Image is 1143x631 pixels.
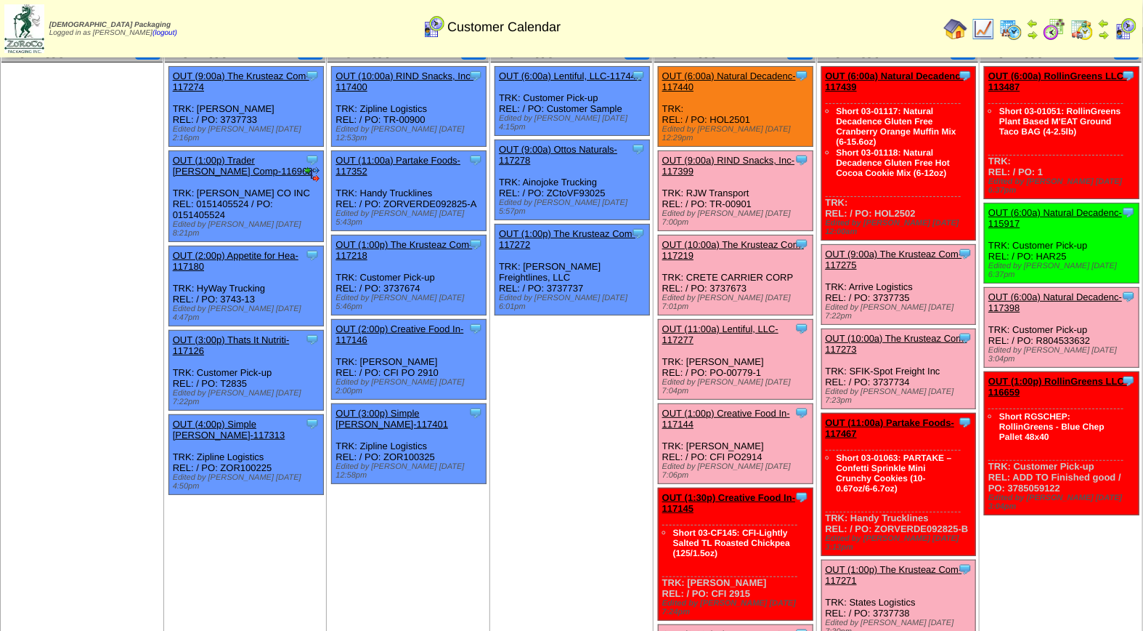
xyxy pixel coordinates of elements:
div: TRK: Customer Pick-up REL: / PO: HAR25 [985,204,1139,284]
a: OUT (6:00a) Natural Decadenc-117439 [826,71,964,92]
div: Edited by [PERSON_NAME] [DATE] 12:53pm [335,125,486,142]
a: OUT (10:00a) The Krusteaz Com-117219 [662,239,804,261]
div: Edited by [PERSON_NAME] [DATE] 6:37pm [988,262,1139,279]
div: TRK: [PERSON_NAME] REL: / PO: CFI 2915 [658,489,813,621]
div: TRK: [PERSON_NAME] REL: / PO: CFI PO 2910 [332,320,487,400]
div: TRK: [PERSON_NAME] REL: / PO: PO-00779-1 [658,320,813,400]
img: Tooltip [1121,205,1136,220]
div: TRK: REL: / PO: HOL2502 [821,67,976,241]
a: OUT (1:00p) The Krusteaz Com-117271 [826,564,962,586]
div: Edited by [PERSON_NAME] [DATE] 7:06pm [662,462,813,480]
img: Tooltip [794,153,809,167]
img: calendarcustomer.gif [1114,17,1137,41]
img: Tooltip [958,331,972,345]
a: (logout) [152,29,177,37]
div: TRK: Customer Pick-up REL: ADD TO Finished good / PO: 3785059122 [985,372,1139,515]
img: arrowright.gif [1098,29,1110,41]
img: Tooltip [468,406,483,420]
a: Short 03-01063: PARTAKE – Confetti Sprinkle Mini Crunchy Cookies (10-0.67oz/6-6.7oz) [837,453,952,494]
a: OUT (11:00a) Partake Foods-117352 [335,155,460,177]
a: OUT (6:00a) Natural Decadenc-117440 [662,71,796,92]
a: OUT (10:00a) RIND Snacks, Inc-117400 [335,71,473,92]
div: Edited by [PERSON_NAME] [DATE] 12:00am [826,219,976,236]
a: OUT (9:00a) Ottos Naturals-117278 [499,144,617,166]
a: OUT (4:00p) Simple [PERSON_NAME]-117313 [173,419,285,441]
img: Tooltip [305,248,320,262]
div: TRK: RJW Transport REL: / PO: TR-00901 [658,151,813,231]
img: Tooltip [631,226,646,241]
div: TRK: Arrive Logistics REL: / PO: 3737735 [821,245,976,325]
a: OUT (6:00a) Lentiful, LLC-117443 [499,71,641,81]
a: OUT (1:00p) RollinGreens LLC-116659 [988,376,1127,398]
div: TRK: Customer Pick-up REL: / PO: R804533632 [985,288,1139,368]
a: OUT (9:00a) RIND Snacks, Inc-117399 [662,155,795,177]
img: Tooltip [305,68,320,83]
img: zoroco-logo-small.webp [4,4,44,53]
div: Edited by [PERSON_NAME] [DATE] 7:01pm [662,294,813,311]
div: Edited by [PERSON_NAME] [DATE] 4:15pm [499,114,649,132]
img: Tooltip [305,153,320,167]
div: TRK: Handy Trucklines REL: / PO: ZORVERDE092825-B [821,414,976,556]
a: OUT (3:00p) Simple [PERSON_NAME]-117401 [335,408,448,430]
img: calendarprod.gif [999,17,1022,41]
img: calendarblend.gif [1043,17,1066,41]
div: TRK: [PERSON_NAME] REL: / PO: CFI PO2914 [658,404,813,484]
a: Short 03-CF145: CFI-Lightly Salted TL Roasted Chickpea (125/1.5oz) [673,528,790,558]
div: TRK: [PERSON_NAME] REL: / PO: 3737733 [168,67,323,147]
img: Tooltip [631,68,646,83]
a: OUT (2:00p) Appetite for Hea-117180 [173,250,298,272]
span: [DEMOGRAPHIC_DATA] Packaging [49,21,171,29]
div: TRK: Zipline Logistics REL: / PO: ZOR100325 [332,404,487,484]
img: Tooltip [794,321,809,336]
div: Edited by [PERSON_NAME] [DATE] 12:58pm [335,462,486,480]
img: EDI [305,167,320,182]
a: OUT (6:00a) Natural Decadenc-117398 [988,292,1122,313]
img: Tooltip [794,237,809,252]
img: Tooltip [794,406,809,420]
div: Edited by [PERSON_NAME] [DATE] 5:46pm [335,294,486,311]
img: arrowright.gif [1027,29,1038,41]
img: Tooltip [631,142,646,156]
div: Edited by [PERSON_NAME] [DATE] 6:37pm [988,177,1139,195]
div: Edited by [PERSON_NAME] [DATE] 7:22pm [826,303,976,321]
img: Tooltip [958,415,972,430]
a: OUT (1:00p) The Krusteaz Com-117218 [335,239,472,261]
div: Edited by [PERSON_NAME] [DATE] 7:24pm [662,599,813,616]
a: OUT (1:00p) Trader [PERSON_NAME] Comp-116962 [173,155,313,177]
div: TRK: Customer Pick-up REL: / PO: 3737674 [332,236,487,315]
img: Tooltip [794,68,809,83]
div: TRK: SFIK-Spot Freight Inc REL: / PO: 3737734 [821,329,976,409]
a: Short 03-01051: RollinGreens Plant Based M'EAT Ground Taco BAG (4-2.5lb) [999,106,1120,137]
div: Edited by [PERSON_NAME] [DATE] 2:00pm [335,378,486,395]
img: Tooltip [468,153,483,167]
div: Edited by [PERSON_NAME] [DATE] 7:23pm [826,387,976,405]
a: OUT (1:00p) Creative Food In-117144 [662,408,790,430]
div: TRK: REL: / PO: HOL2501 [658,67,813,147]
div: TRK: Zipline Logistics REL: / PO: ZOR100225 [168,415,323,495]
img: Tooltip [468,237,483,252]
a: OUT (6:00a) Natural Decadenc-115917 [988,207,1122,229]
a: OUT (2:00p) Creative Food In-117146 [335,323,463,345]
img: Tooltip [794,490,809,505]
div: TRK: Customer Pick-up REL: / PO: Customer Sample [495,67,650,136]
a: Short 03-01117: Natural Decadence Gluten Free Cranberry Orange Muffin Mix (6-15.6oz) [837,106,956,147]
div: Edited by [PERSON_NAME] [DATE] 4:50pm [173,473,323,491]
a: Short RGSCHEP: RollinGreens - Blue Chep Pallet 48x40 [999,411,1105,442]
span: Logged in as [PERSON_NAME] [49,21,177,37]
div: TRK: HyWay Trucking REL: / PO: 3743-13 [168,246,323,326]
img: home.gif [944,17,967,41]
img: arrowleft.gif [1027,17,1038,29]
img: Tooltip [305,332,320,347]
div: Edited by [PERSON_NAME] [DATE] 3:04pm [988,346,1139,363]
div: TRK: REL: / PO: 1 [985,67,1139,199]
img: arrowleft.gif [1098,17,1110,29]
img: Tooltip [1121,374,1136,388]
div: Edited by [PERSON_NAME] [DATE] 5:57pm [499,198,649,216]
a: OUT (10:00a) The Krusteaz Com-117273 [826,333,967,355]
div: Edited by [PERSON_NAME] [DATE] 8:21pm [173,220,323,238]
a: OUT (1:30p) Creative Food In-117145 [662,492,795,514]
div: TRK: Handy Trucklines REL: / PO: ZORVERDE092825-A [332,151,487,231]
img: Tooltip [958,562,972,576]
div: Edited by [PERSON_NAME] [DATE] 3:04pm [988,494,1139,511]
div: Edited by [PERSON_NAME] [DATE] 4:47pm [173,305,323,322]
